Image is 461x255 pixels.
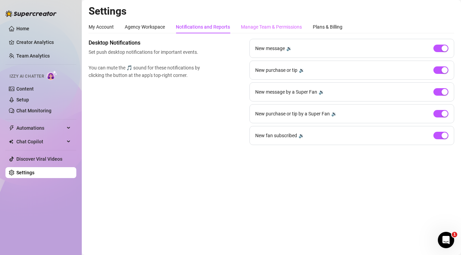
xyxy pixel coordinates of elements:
a: Team Analytics [16,53,50,59]
img: AI Chatter [47,70,57,80]
div: 🔉 [299,66,305,74]
span: You can mute the 🎵 sound for these notifications by clicking the button at the app's top-right co... [89,64,203,79]
a: Chat Monitoring [16,108,51,113]
a: Setup [16,97,29,102]
span: Izzy AI Chatter [10,73,44,80]
div: Manage Team & Permissions [241,23,302,31]
span: Set push desktop notifications for important events. [89,48,203,56]
span: New purchase or tip [255,66,297,74]
div: My Account [89,23,114,31]
div: Agency Workspace [125,23,165,31]
div: Notifications and Reports [176,23,230,31]
div: 🔉 [286,45,292,52]
div: Plans & Billing [313,23,342,31]
span: Automations [16,123,65,133]
a: Discover Viral Videos [16,156,62,162]
span: 1 [452,232,457,237]
span: New message [255,45,285,52]
div: 🔉 [319,88,324,96]
img: Chat Copilot [9,139,13,144]
a: Settings [16,170,34,175]
span: New fan subscribed [255,132,297,139]
h2: Settings [89,5,454,18]
span: thunderbolt [9,125,14,131]
img: logo-BBDzfeDw.svg [5,10,57,17]
a: Home [16,26,29,31]
span: New message by a Super Fan [255,88,317,96]
iframe: Intercom live chat [438,232,454,248]
span: Chat Copilot [16,136,65,147]
div: 🔉 [298,132,304,139]
div: 🔉 [331,110,337,117]
span: New purchase or tip by a Super Fan [255,110,330,117]
a: Content [16,86,34,92]
a: Creator Analytics [16,37,71,48]
span: Desktop Notifications [89,39,203,47]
